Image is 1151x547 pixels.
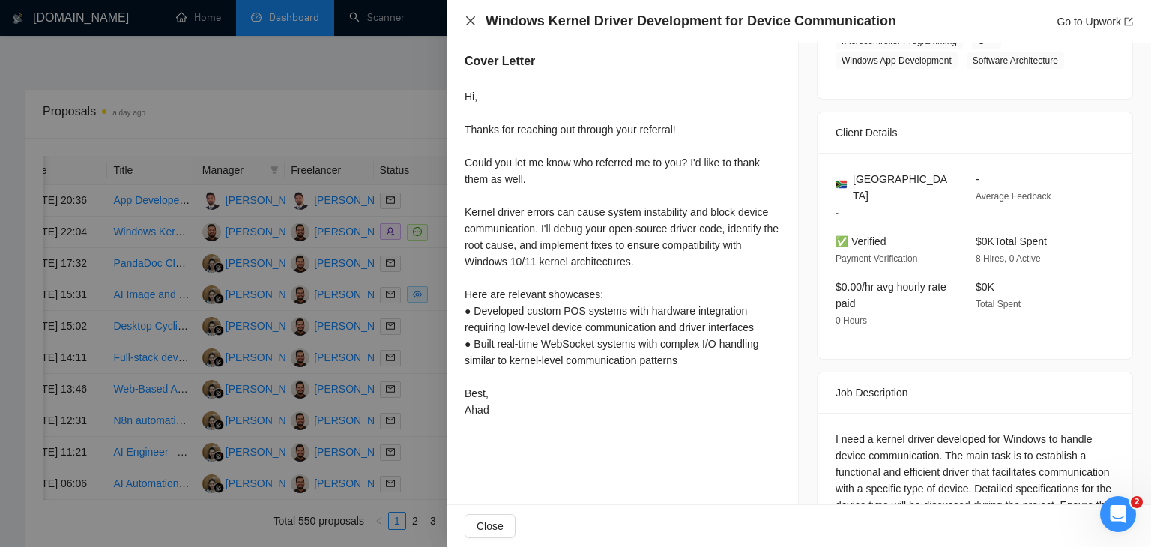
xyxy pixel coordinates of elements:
[836,253,917,264] span: Payment Verification
[465,88,780,418] div: Hi, Thanks for reaching out through your referral! Could you let me know who referred me to you? ...
[465,52,535,70] h5: Cover Letter
[976,299,1021,309] span: Total Spent
[836,52,958,69] span: Windows App Development
[836,235,886,247] span: ✅ Verified
[976,173,979,185] span: -
[976,235,1047,247] span: $0K Total Spent
[836,315,867,326] span: 0 Hours
[836,208,839,218] span: -
[836,112,1114,153] div: Client Details
[465,514,516,538] button: Close
[967,52,1064,69] span: Software Architecture
[836,179,847,190] img: 🇿🇦
[853,171,952,204] span: [GEOGRAPHIC_DATA]
[486,12,896,31] h4: Windows Kernel Driver Development for Device Communication
[477,518,504,534] span: Close
[1100,496,1136,532] iframe: Intercom live chat
[1057,16,1133,28] a: Go to Upworkexport
[976,191,1051,202] span: Average Feedback
[1131,496,1143,508] span: 2
[976,253,1041,264] span: 8 Hires, 0 Active
[465,15,477,27] span: close
[976,281,994,293] span: $0K
[465,15,477,28] button: Close
[836,372,1114,413] div: Job Description
[1124,17,1133,26] span: export
[836,281,946,309] span: $0.00/hr avg hourly rate paid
